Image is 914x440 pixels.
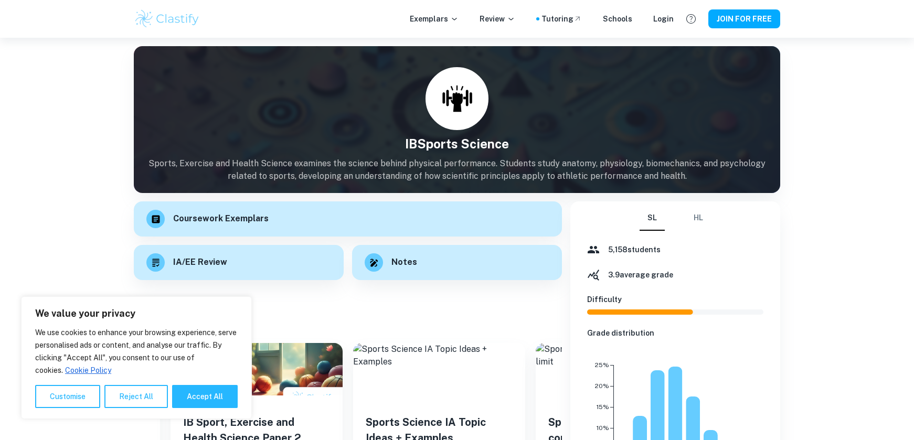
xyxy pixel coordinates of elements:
img: sports-science.svg [441,83,473,114]
button: Help and Feedback [682,10,700,28]
button: HL [686,206,711,231]
button: JOIN FOR FREE [708,9,780,28]
tspan: 15% [597,403,609,411]
h6: IA/EE Review [173,256,227,269]
a: Login [653,13,674,25]
button: Reject All [104,385,168,408]
h6: Difficulty [587,294,763,305]
h5: Helpful Blog Posts [134,301,562,317]
a: Notes [352,245,562,280]
h6: Grade distribution [587,327,763,339]
img: Sports Science IA Topic Ideas + Examples [353,343,525,395]
img: Clastify logo [134,8,200,29]
button: SL [640,206,665,231]
p: We use cookies to enhance your browsing experience, serve personalised ads or content, and analys... [35,326,238,377]
a: IA/EE Review [134,245,344,280]
h6: 3.9 average grade [608,269,673,281]
img: Sports science IA word count and page limit [536,343,708,395]
a: Tutoring [541,13,582,25]
h6: 5,158 students [608,244,661,255]
p: Exemplars [410,13,459,25]
h6: Notes [391,256,417,269]
p: Sports, Exercise and Health Science examines the science behind physical performance. Students st... [134,157,780,183]
p: Review [480,13,515,25]
tspan: 20% [595,382,609,390]
a: Schools [603,13,632,25]
tspan: 25% [595,361,609,369]
h4: IB Sports Science [134,134,780,153]
button: Customise [35,385,100,408]
a: Coursework Exemplars [134,201,562,237]
a: Cookie Policy [65,366,112,375]
div: We value your privacy [21,296,252,419]
img: IB Sport, Exercise and Health Science Paper 2 [171,343,343,395]
button: Accept All [172,385,238,408]
h6: Coursework Exemplars [173,212,269,226]
tspan: 10% [597,424,609,432]
p: We value your privacy [35,307,238,320]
